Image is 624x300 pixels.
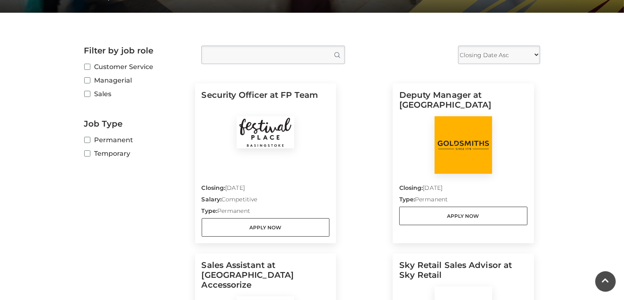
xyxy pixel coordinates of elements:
[84,148,189,159] label: Temporary
[399,207,527,225] a: Apply Now
[84,46,189,55] h2: Filter by job role
[84,135,189,145] label: Permanent
[399,195,527,207] p: Permanent
[237,116,294,148] img: Festival Place
[399,260,527,286] h5: Sky Retail Sales Advisor at Sky Retail
[202,260,330,296] h5: Sales Assistant at [GEOGRAPHIC_DATA] Accessorize
[202,184,226,192] strong: Closing:
[435,116,492,174] img: Goldsmiths
[202,218,330,237] a: Apply Now
[399,196,415,203] strong: Type:
[84,75,189,85] label: Managerial
[399,184,527,195] p: [DATE]
[84,62,189,72] label: Customer Service
[202,90,330,116] h5: Security Officer at FP Team
[84,89,189,99] label: Sales
[399,90,527,116] h5: Deputy Manager at [GEOGRAPHIC_DATA]
[202,207,217,215] strong: Type:
[202,184,330,195] p: [DATE]
[202,196,222,203] strong: Salary:
[84,119,189,129] h2: Job Type
[202,195,330,207] p: Competitive
[202,207,330,218] p: Permanent
[399,184,423,192] strong: Closing:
